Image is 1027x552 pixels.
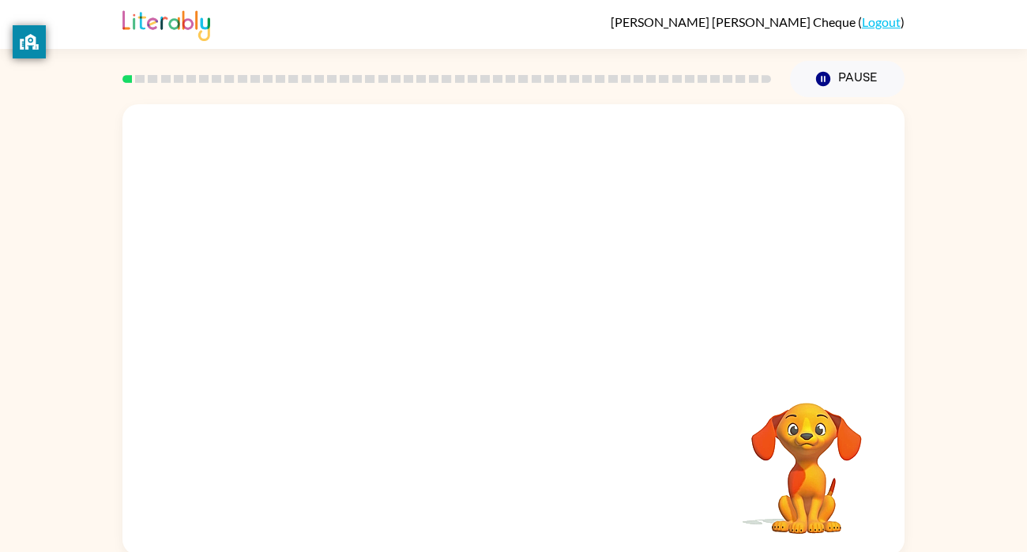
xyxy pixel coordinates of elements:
img: Literably [122,6,210,41]
div: ( ) [611,14,905,29]
a: Logout [862,14,901,29]
video: Your browser must support playing .mp4 files to use Literably. Please try using another browser. [728,378,886,536]
button: Pause [790,61,905,97]
button: privacy banner [13,25,46,58]
span: [PERSON_NAME] [PERSON_NAME] Cheque [611,14,858,29]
